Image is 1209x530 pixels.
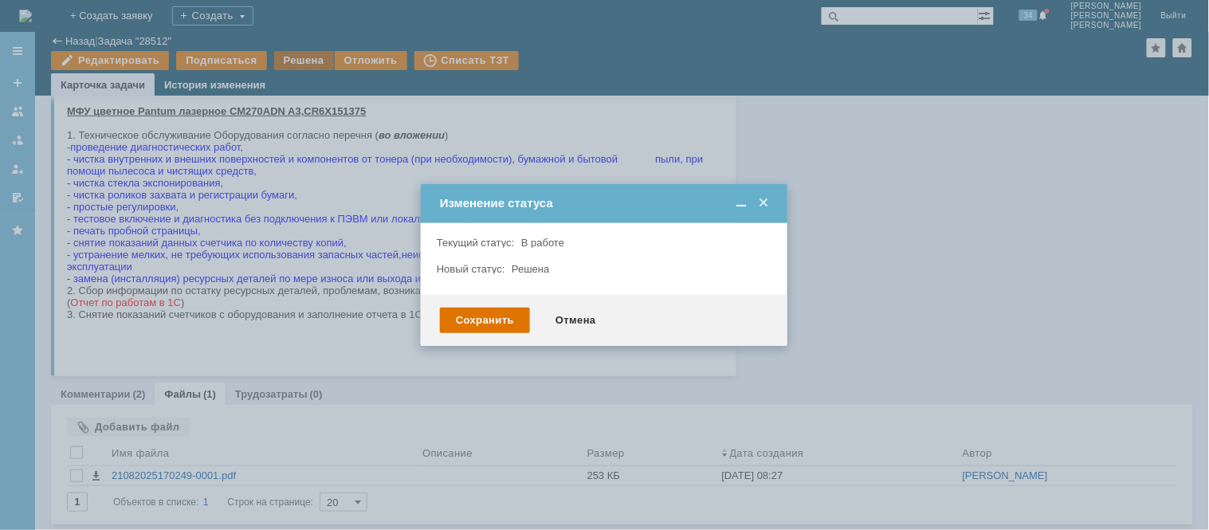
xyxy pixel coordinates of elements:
[437,237,514,249] label: Текущий статус:
[3,215,114,227] font: Отчет по работам в 1С
[733,196,749,210] span: Свернуть (Ctrl + M)
[440,196,771,210] div: Изменение статуса
[512,263,549,275] span: Решена
[312,48,378,60] strong: во вложении
[756,196,771,210] span: Закрыть
[437,263,505,275] label: Новый статус:
[521,237,564,249] span: В работе
[3,60,176,72] font: проведение диагностических работ,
